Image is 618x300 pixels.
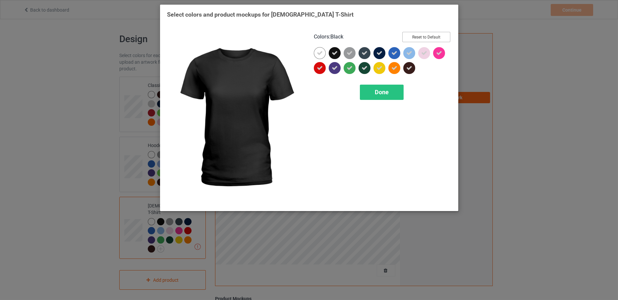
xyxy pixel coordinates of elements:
span: Black [330,34,343,40]
span: Select colors and product mockups for [DEMOGRAPHIC_DATA] T-Shirt [167,11,354,18]
h4: : [314,34,343,40]
span: Colors [314,34,329,40]
img: regular.jpg [167,32,305,204]
span: Done [375,89,389,96]
button: Reset to Default [402,32,450,42]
